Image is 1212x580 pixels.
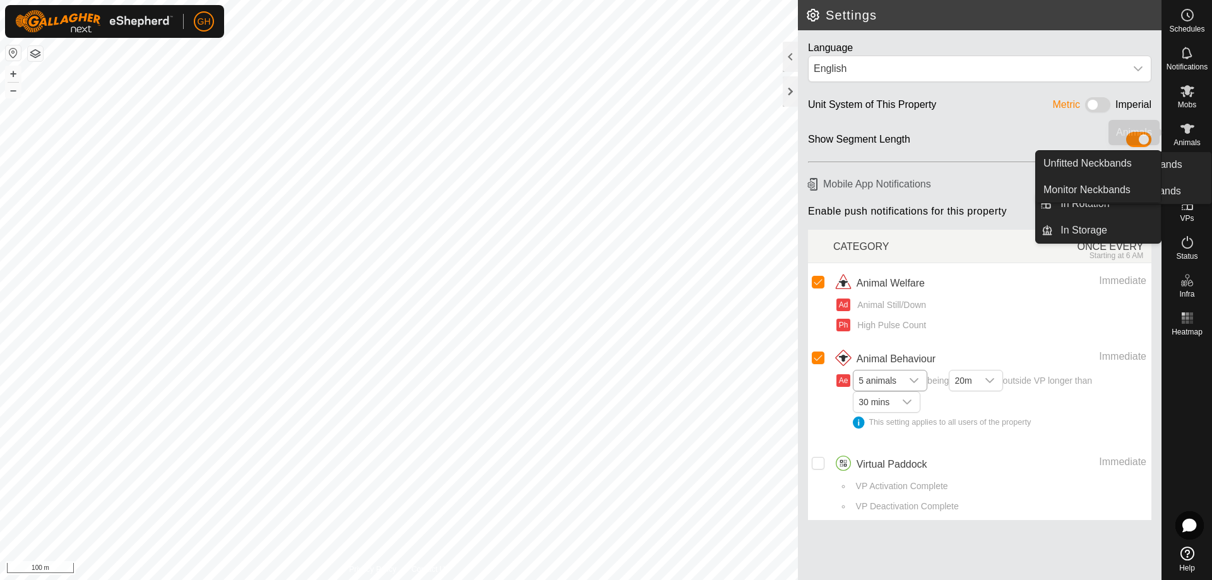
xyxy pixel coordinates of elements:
[1169,25,1204,33] span: Schedules
[28,46,43,61] button: Map Layers
[836,299,850,311] button: Ad
[198,15,211,28] span: GH
[857,457,927,472] span: Virtual Paddock
[1172,328,1203,336] span: Heatmap
[1036,191,1161,216] li: In Rotation
[1016,349,1146,364] div: Immediate
[808,97,936,117] div: Unit System of This Property
[808,205,1007,225] span: Enable push notifications for this property
[809,56,1126,81] span: English
[853,299,926,312] span: Animal Still/Down
[901,370,927,391] div: dropdown trigger
[1179,564,1195,572] span: Help
[349,564,396,575] a: Privacy Policy
[1162,542,1212,577] a: Help
[1176,252,1197,260] span: Status
[853,370,901,391] span: 5 animals
[1167,63,1208,71] span: Notifications
[1053,97,1081,117] div: Metric
[1036,218,1161,243] li: In Storage
[15,10,173,33] img: Gallagher Logo
[853,417,1146,429] div: This setting applies to all users of the property
[1053,218,1161,243] a: In Storage
[1043,182,1131,198] span: Monitor Neckbands
[833,232,992,260] div: CATEGORY
[1115,97,1151,117] div: Imperial
[1180,215,1194,222] span: VPs
[1126,56,1151,81] div: dropdown trigger
[1016,273,1146,288] div: Immediate
[852,500,959,513] span: VP Deactivation Complete
[1036,151,1161,176] a: Unfitted Neckbands
[6,45,21,61] button: Reset Map
[412,564,449,575] a: Contact Us
[992,232,1151,260] div: ONCE EVERY
[833,273,853,293] img: animal welfare icon
[808,40,1151,56] div: Language
[852,480,948,493] span: VP Activation Complete
[833,349,853,369] img: animal behaviour icon
[857,352,936,367] span: Animal Behaviour
[853,392,894,412] span: 30 mins
[6,66,21,81] button: +
[836,374,850,387] button: Ae
[1053,191,1161,216] a: In Rotation
[833,454,853,475] img: virtual paddocks icon
[853,319,926,332] span: High Pulse Count
[805,8,1161,23] h2: Settings
[1060,223,1107,238] span: In Storage
[894,392,920,412] div: dropdown trigger
[1173,139,1201,146] span: Animals
[803,173,1156,195] h6: Mobile App Notifications
[808,132,910,151] div: Show Segment Length
[977,370,1002,391] div: dropdown trigger
[836,319,850,331] button: Ph
[6,83,21,98] button: –
[1043,156,1132,171] span: Unfitted Neckbands
[1060,196,1109,211] span: In Rotation
[814,61,1120,76] div: English
[853,376,1146,429] span: being outside VP longer than
[1036,177,1161,203] a: Monitor Neckbands
[949,370,977,391] span: 20m
[1178,101,1196,109] span: Mobs
[1179,290,1194,298] span: Infra
[1016,454,1146,470] div: Immediate
[992,251,1143,260] div: Starting at 6 AM
[857,276,925,291] span: Animal Welfare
